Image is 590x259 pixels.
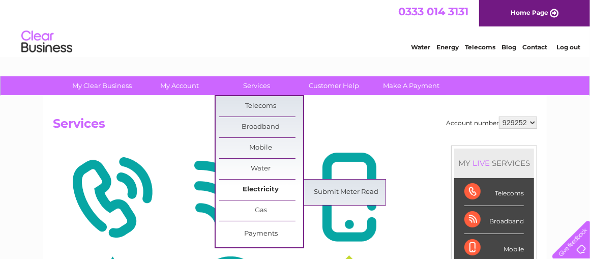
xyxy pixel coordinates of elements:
[556,43,580,51] a: Log out
[219,117,303,137] a: Broadband
[219,159,303,179] a: Water
[292,148,406,247] img: Mobile
[55,148,169,247] img: Telecoms
[454,149,534,178] div: MY SERVICES
[465,43,495,51] a: Telecoms
[219,180,303,200] a: Electricity
[398,5,468,18] a: 0333 014 3131
[174,148,287,247] img: Broadband
[522,43,547,51] a: Contact
[219,138,303,158] a: Mobile
[446,117,537,129] div: Account number
[61,76,144,95] a: My Clear Business
[219,224,303,244] a: Payments
[292,76,376,95] a: Customer Help
[215,76,299,95] a: Services
[53,117,537,136] h2: Services
[436,43,459,51] a: Energy
[464,206,524,234] div: Broadband
[411,43,430,51] a: Water
[370,76,454,95] a: Make A Payment
[470,158,492,168] div: LIVE
[501,43,516,51] a: Blog
[21,26,73,57] img: logo.png
[219,96,303,117] a: Telecoms
[219,200,303,221] a: Gas
[138,76,222,95] a: My Account
[464,178,524,206] div: Telecoms
[305,182,389,203] a: Submit Meter Read
[3,6,483,49] div: Clear Business is a trading name of Verastar Limited (registered in [GEOGRAPHIC_DATA] No. 3667643...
